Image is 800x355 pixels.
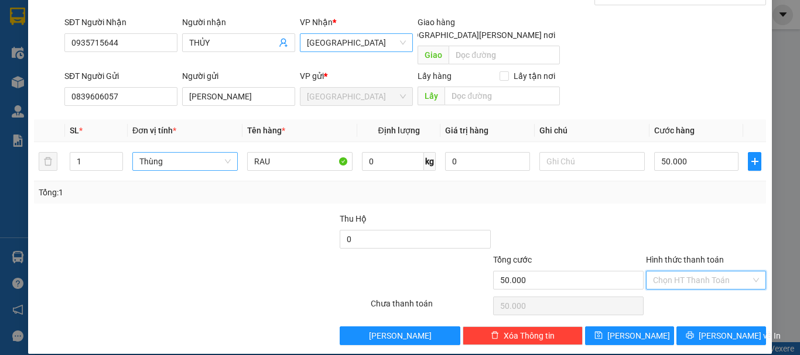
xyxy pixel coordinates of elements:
[676,326,766,345] button: printer[PERSON_NAME] và In
[340,326,460,345] button: [PERSON_NAME]
[110,161,122,170] span: Decrease Value
[748,157,761,166] span: plus
[395,29,560,42] span: [GEOGRAPHIC_DATA][PERSON_NAME] nơi
[418,18,455,27] span: Giao hàng
[535,119,649,142] th: Ghi chú
[64,70,177,82] div: SĐT Người Gửi
[654,126,695,135] span: Cước hàng
[247,152,353,171] input: VD: Bàn, Ghế
[370,297,492,318] div: Chưa thanh toán
[307,34,406,51] span: Đà Nẵng
[509,70,560,82] span: Lấy tận nơi
[139,153,231,170] span: Thùng
[585,326,675,345] button: save[PERSON_NAME]
[539,152,645,171] input: Ghi Chú
[445,87,560,105] input: Dọc đường
[748,152,761,171] button: plus
[594,331,603,340] span: save
[463,326,583,345] button: deleteXóa Thông tin
[340,214,367,223] span: Thu Hộ
[247,126,285,135] span: Tên hàng
[449,46,560,64] input: Dọc đường
[378,126,419,135] span: Định lượng
[182,70,295,82] div: Người gửi
[132,126,176,135] span: Đơn vị tính
[300,18,333,27] span: VP Nhận
[182,16,295,29] div: Người nhận
[279,38,288,47] span: user-add
[418,87,445,105] span: Lấy
[39,186,310,199] div: Tổng: 1
[70,126,79,135] span: SL
[445,126,488,135] span: Giá trị hàng
[39,152,57,171] button: delete
[418,71,452,81] span: Lấy hàng
[491,331,499,340] span: delete
[504,329,555,342] span: Xóa Thông tin
[686,331,694,340] span: printer
[418,46,449,64] span: Giao
[445,152,529,171] input: 0
[307,88,406,105] span: Đà Lạt
[607,329,670,342] span: [PERSON_NAME]
[110,153,122,161] span: Increase Value
[300,70,413,82] div: VP gửi
[424,152,436,171] span: kg
[64,16,177,29] div: SĐT Người Nhận
[493,255,532,264] span: Tổng cước
[113,154,120,161] span: up
[113,163,120,170] span: down
[369,329,432,342] span: [PERSON_NAME]
[699,329,781,342] span: [PERSON_NAME] và In
[646,255,724,264] label: Hình thức thanh toán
